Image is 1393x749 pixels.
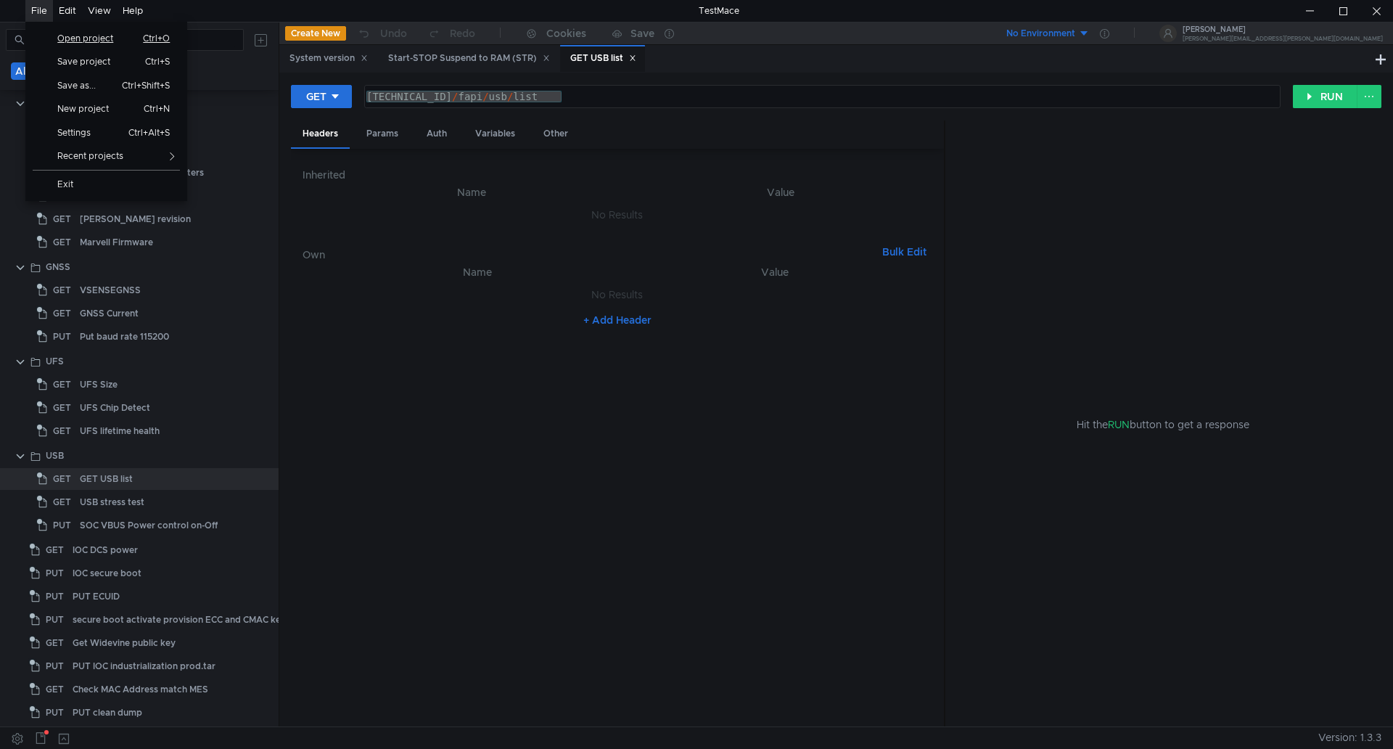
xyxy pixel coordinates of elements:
div: VSENSEGNSS [80,279,141,301]
span: RUN [1108,418,1130,431]
div: PUT ECUID [73,586,120,607]
div: System version [289,51,368,66]
button: Create New [285,26,346,41]
span: GET [53,491,71,513]
div: Start-STOP Suspend to RAM (STR) [388,51,550,66]
div: Check MAC Address match MES [73,679,208,700]
div: Save [630,28,654,38]
span: PUT [46,586,64,607]
span: Version: 1.3.3 [1318,727,1381,748]
div: Params [355,120,410,147]
div: Redo [450,25,475,42]
span: GET [53,303,71,324]
div: PUT IOC industrialization prod.tar [73,655,215,677]
span: GET [53,397,71,419]
button: RUN [1293,85,1357,108]
nz-embed-empty: No Results [591,208,643,221]
h6: Own [303,246,876,263]
span: PUT [46,702,64,724]
div: UFS [46,351,64,372]
span: GET [53,374,71,396]
div: secure boot activate provision ECC and CMAC keys [73,609,290,631]
span: Hit the button to get a response [1077,417,1249,433]
div: Get Widevine public key [73,632,176,654]
nz-embed-empty: No Results [591,288,643,301]
div: UFS Size [80,374,118,396]
div: No Environment [1006,27,1075,41]
div: Auth [415,120,459,147]
span: GET [53,208,71,230]
div: PUT clean dump [73,702,142,724]
div: [PERSON_NAME] [1183,26,1383,33]
span: GET [53,468,71,490]
button: + Add Header [578,311,657,329]
th: Name [314,184,629,201]
span: PUT [53,515,71,536]
div: IOC secure boot [73,562,141,584]
div: SOC VBUS Power control on-Off [80,515,218,536]
div: GNSS [46,256,70,278]
button: Undo [346,22,417,44]
div: Other [532,120,580,147]
div: Undo [380,25,407,42]
div: GET USB list [80,468,133,490]
th: Name [326,263,628,281]
span: GET [53,232,71,253]
th: Value [629,184,932,201]
div: GNSS Current [80,303,139,324]
div: IOC DCS power [73,539,138,561]
span: GET [53,279,71,301]
div: Variables [464,120,527,147]
span: GET [53,420,71,442]
span: PUT [53,326,71,348]
button: Bulk Edit [876,243,932,261]
div: USB [46,445,64,467]
div: Put baud rate 115200 [80,326,169,348]
div: Cookies [546,25,586,42]
span: GET [46,632,64,654]
button: Redo [417,22,485,44]
span: PUT [46,562,64,584]
span: GET [46,679,64,700]
div: USB stress test [80,491,144,513]
div: [PERSON_NAME][EMAIL_ADDRESS][PERSON_NAME][DOMAIN_NAME] [1183,36,1383,41]
th: Value [628,263,921,281]
div: [PERSON_NAME] revision [80,208,191,230]
div: Headers [291,120,350,149]
span: PUT [46,609,64,631]
button: GET [291,85,352,108]
h6: Inherited [303,166,932,184]
div: GET USB list [570,51,636,66]
div: Marvell Firmware [80,232,153,253]
div: GET [306,89,326,105]
div: UFS lifetime health [80,420,160,442]
button: No Environment [989,22,1090,45]
span: GET [46,539,64,561]
span: PUT [46,655,64,677]
div: UFS Chip Detect [80,397,150,419]
button: All [11,62,32,80]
